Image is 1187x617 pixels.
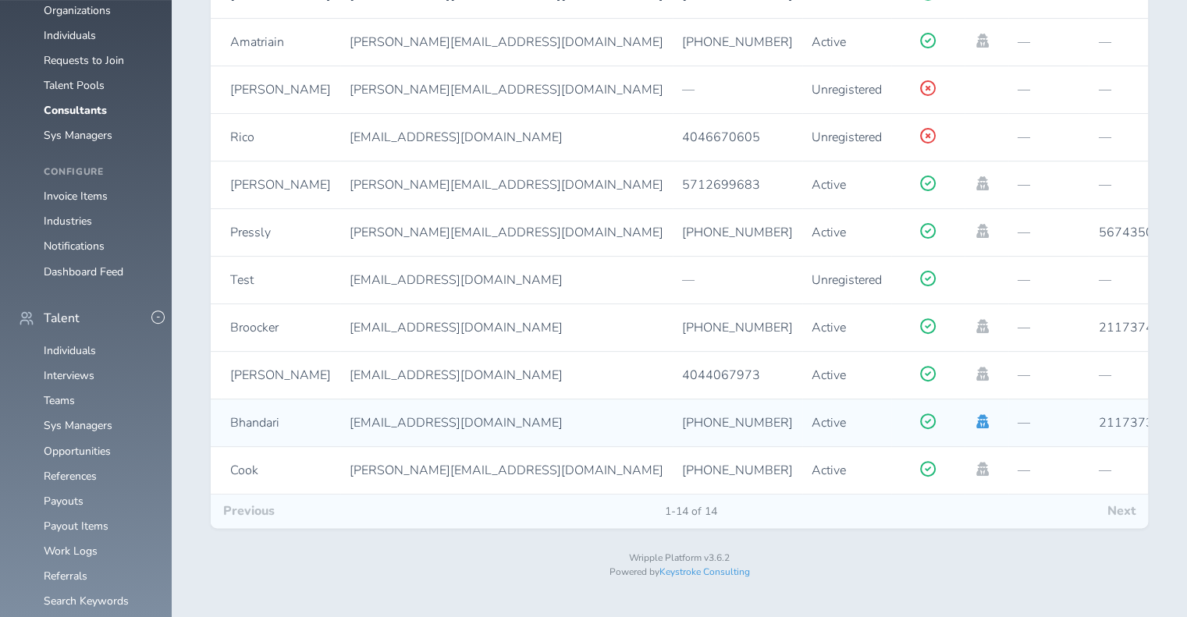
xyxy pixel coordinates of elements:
[350,414,563,431] span: [EMAIL_ADDRESS][DOMAIN_NAME]
[1018,178,1079,192] p: —
[44,544,98,558] a: Work Logs
[974,462,991,476] a: Impersonate
[682,176,760,193] span: 5712699683
[974,34,991,48] a: Impersonate
[230,462,258,479] span: Cook
[44,3,111,18] a: Organizations
[682,273,793,287] p: —
[974,224,991,238] a: Impersonate
[812,414,846,431] span: Active
[812,176,846,193] span: Active
[44,469,97,484] a: References
[350,462,663,479] span: [PERSON_NAME][EMAIL_ADDRESS][DOMAIN_NAME]
[350,224,663,241] span: [PERSON_NAME][EMAIL_ADDRESS][DOMAIN_NAME]
[1018,273,1079,287] p: —
[1018,83,1079,97] p: —
[350,271,563,289] span: [EMAIL_ADDRESS][DOMAIN_NAME]
[44,239,105,254] a: Notifications
[652,505,730,518] span: 1-14 of 14
[1018,321,1079,335] p: —
[211,495,287,527] button: Previous
[1098,368,1168,382] p: —
[230,414,279,431] span: Bhandari
[812,129,882,146] span: Unregistered
[44,418,112,433] a: Sys Managers
[659,566,750,578] a: Keystroke Consulting
[974,414,991,428] a: Impersonate
[812,319,846,336] span: Active
[682,129,760,146] span: 4046670605
[1098,178,1168,192] p: —
[44,444,111,459] a: Opportunities
[44,28,96,43] a: Individuals
[682,462,793,479] span: [PHONE_NUMBER]
[1098,463,1168,477] p: —
[230,176,331,193] span: [PERSON_NAME]
[230,81,331,98] span: [PERSON_NAME]
[1098,83,1168,97] p: —
[44,78,105,93] a: Talent Pools
[812,462,846,479] span: Active
[1018,130,1079,144] p: —
[350,176,663,193] span: [PERSON_NAME][EMAIL_ADDRESS][DOMAIN_NAME]
[230,367,331,384] span: [PERSON_NAME]
[812,224,846,241] span: Active
[44,494,84,509] a: Payouts
[812,81,882,98] span: Unregistered
[44,594,129,608] a: Search Keywords
[230,224,271,241] span: Pressly
[1018,463,1079,477] p: —
[974,367,991,381] a: Impersonate
[211,553,1148,564] p: Wripple Platform v3.6.2
[1018,368,1079,382] p: —
[1095,495,1148,527] button: Next
[350,129,563,146] span: [EMAIL_ADDRESS][DOMAIN_NAME]
[44,167,153,178] h4: Configure
[44,264,123,279] a: Dashboard Feed
[1018,416,1079,430] p: —
[44,53,124,68] a: Requests to Join
[974,176,991,190] a: Impersonate
[682,367,760,384] span: 4044067973
[1098,414,1168,431] span: 211737392
[44,189,108,204] a: Invoice Items
[44,214,92,229] a: Industries
[812,34,846,51] span: Active
[44,103,107,118] a: Consultants
[44,343,96,358] a: Individuals
[350,34,663,51] span: [PERSON_NAME][EMAIL_ADDRESS][DOMAIN_NAME]
[1098,130,1168,144] p: —
[44,519,108,534] a: Payout Items
[1018,35,1079,49] p: —
[44,368,94,383] a: Interviews
[230,129,254,146] span: Rico
[44,128,112,143] a: Sys Managers
[682,319,793,336] span: [PHONE_NUMBER]
[1098,319,1168,336] span: 211737490
[230,271,254,289] span: Test
[682,224,793,241] span: [PHONE_NUMBER]
[230,319,279,336] span: Broocker
[350,81,663,98] span: [PERSON_NAME][EMAIL_ADDRESS][DOMAIN_NAME]
[812,367,846,384] span: Active
[350,367,563,384] span: [EMAIL_ADDRESS][DOMAIN_NAME]
[44,311,80,325] span: Talent
[682,34,793,51] span: [PHONE_NUMBER]
[682,414,793,431] span: [PHONE_NUMBER]
[230,34,284,51] span: Amatriain
[812,271,882,289] span: Unregistered
[1018,225,1079,239] p: —
[1098,273,1168,287] p: —
[211,567,1148,578] p: Powered by
[44,393,75,408] a: Teams
[44,569,87,583] a: Referrals
[350,319,563,336] span: [EMAIL_ADDRESS][DOMAIN_NAME]
[151,310,165,324] button: -
[1098,35,1168,49] p: —
[682,83,793,97] p: —
[974,319,991,333] a: Impersonate
[1098,224,1168,241] span: 567435048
